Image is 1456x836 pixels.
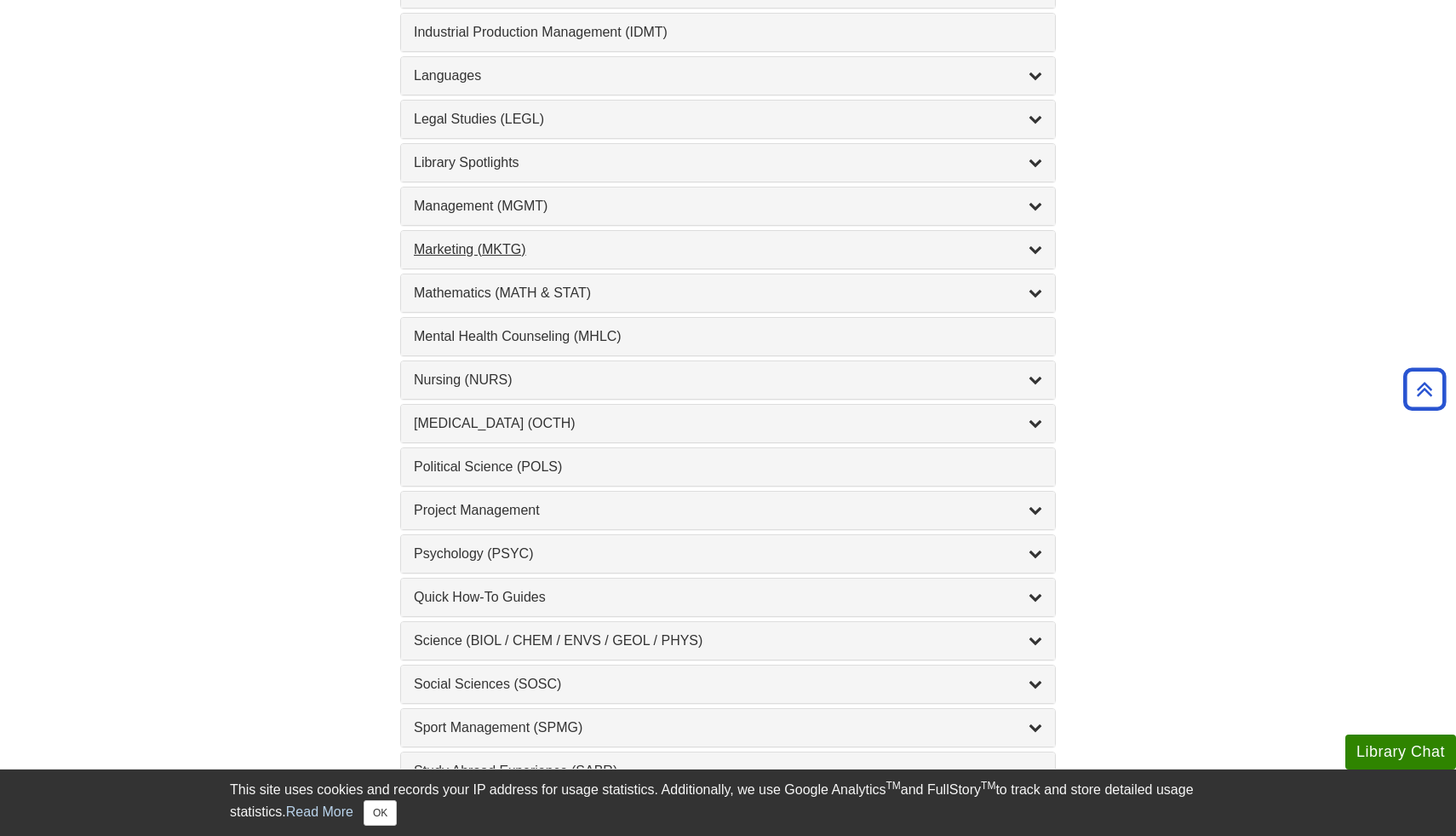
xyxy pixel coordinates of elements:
a: Management (MGMT) [414,196,1042,216]
a: Political Science (POLS) [414,457,1042,477]
a: Social Sciences (SOSC) [414,674,1042,695]
a: Mathematics (MATH & STAT) [414,283,1042,303]
a: Project Management [414,500,1042,521]
sup: TM [981,780,995,792]
button: Close [364,800,397,826]
a: Industrial Production Management (IDMT) [414,22,1042,43]
a: Back to Top [1397,378,1452,401]
div: This site uses cookies and records your IP address for usage statistics. Additionally, we use Goo... [230,780,1226,826]
a: Sport Management (SPMG) [414,718,1042,738]
a: Psychology (PSYC) [414,544,1042,564]
a: Study Abroad Experience (SABR) [414,761,1042,781]
a: Mental Health Counseling (MHLC) [414,326,1042,347]
a: Science (BIOL / CHEM / ENVS / GEOL / PHYS) [414,631,1042,651]
a: Languages [414,66,1042,86]
sup: TM [886,780,900,792]
a: Legal Studies (LEGL) [414,109,1042,130]
a: Library Spotlights [414,153,1042,173]
a: Read More [286,804,353,819]
a: Marketing (MKTG) [414,239,1042,260]
a: Nursing (NURS) [414,370,1042,390]
button: Library Chat [1345,735,1456,770]
a: Quick How-To Guides [414,587,1042,608]
a: [MEDICAL_DATA] (OCTH) [414,413,1042,434]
